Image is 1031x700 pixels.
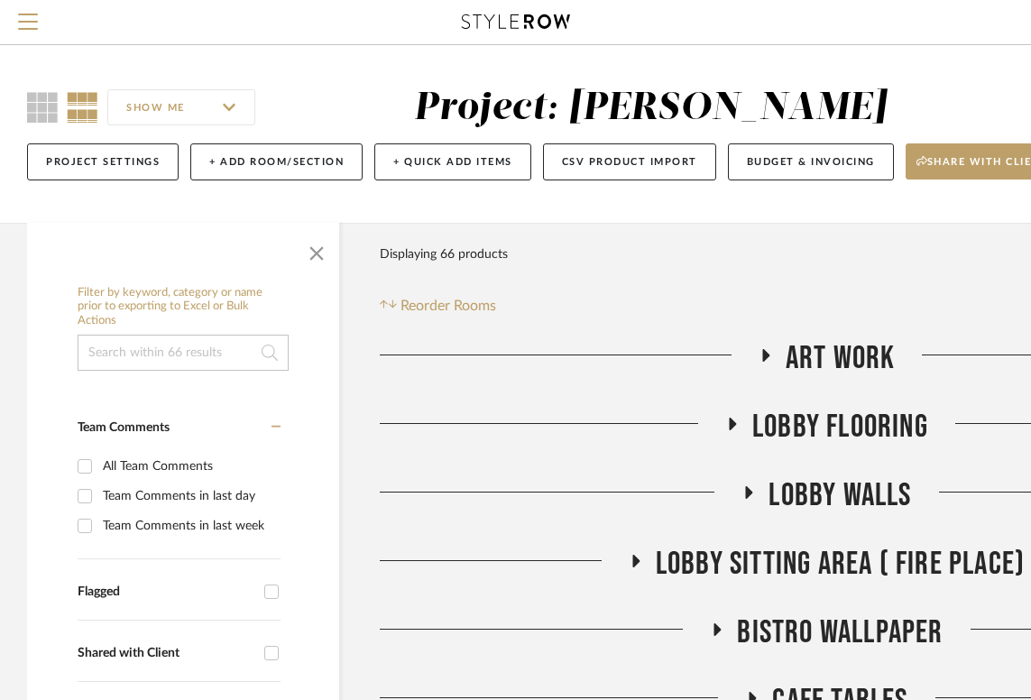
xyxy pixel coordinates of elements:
span: Art Work [786,339,896,378]
span: Team Comments [78,421,170,434]
button: CSV Product Import [543,143,716,180]
button: Close [299,232,335,268]
span: Lobby Sitting Area ( Fire Place) [656,545,1025,584]
div: Project: [PERSON_NAME] [414,89,887,127]
div: Displaying 66 products [380,236,508,272]
h6: Filter by keyword, category or name prior to exporting to Excel or Bulk Actions [78,286,289,328]
div: Shared with Client [78,646,255,661]
input: Search within 66 results [78,335,289,371]
button: + Add Room/Section [190,143,363,180]
div: Team Comments in last day [103,482,276,511]
div: Flagged [78,585,255,600]
span: Bistro Wallpaper [737,613,943,652]
div: All Team Comments [103,452,276,481]
button: + Quick Add Items [374,143,531,180]
div: Team Comments in last week [103,511,276,540]
button: Budget & Invoicing [728,143,894,180]
button: Reorder Rooms [380,295,496,317]
span: Lobby Walls [769,476,911,515]
button: Project Settings [27,143,179,180]
span: Reorder Rooms [400,295,496,317]
span: Lobby Flooring [752,408,928,447]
